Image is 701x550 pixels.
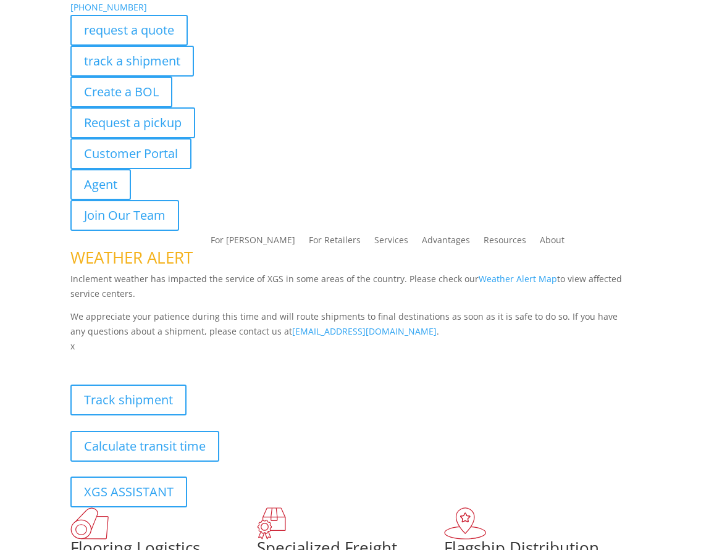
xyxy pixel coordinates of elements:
[70,339,631,354] p: x
[70,138,191,169] a: Customer Portal
[479,273,557,285] a: Weather Alert Map
[484,236,526,249] a: Resources
[374,236,408,249] a: Services
[70,272,631,310] p: Inclement weather has impacted the service of XGS in some areas of the country. Please check our ...
[309,236,361,249] a: For Retailers
[70,200,179,231] a: Join Our Team
[70,385,187,415] a: Track shipment
[70,1,147,13] a: [PHONE_NUMBER]
[70,169,131,200] a: Agent
[70,356,346,367] b: Visibility, transparency, and control for your entire supply chain.
[422,236,470,249] a: Advantages
[444,507,487,540] img: xgs-icon-flagship-distribution-model-red
[70,15,188,46] a: request a quote
[70,309,631,339] p: We appreciate your patience during this time and will route shipments to final destinations as so...
[70,46,194,77] a: track a shipment
[70,431,219,462] a: Calculate transit time
[211,236,295,249] a: For [PERSON_NAME]
[292,325,437,337] a: [EMAIL_ADDRESS][DOMAIN_NAME]
[70,107,195,138] a: Request a pickup
[540,236,565,249] a: About
[257,507,286,540] img: xgs-icon-focused-on-flooring-red
[70,477,187,507] a: XGS ASSISTANT
[70,77,172,107] a: Create a BOL
[70,246,193,269] span: WEATHER ALERT
[70,507,109,540] img: xgs-icon-total-supply-chain-intelligence-red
